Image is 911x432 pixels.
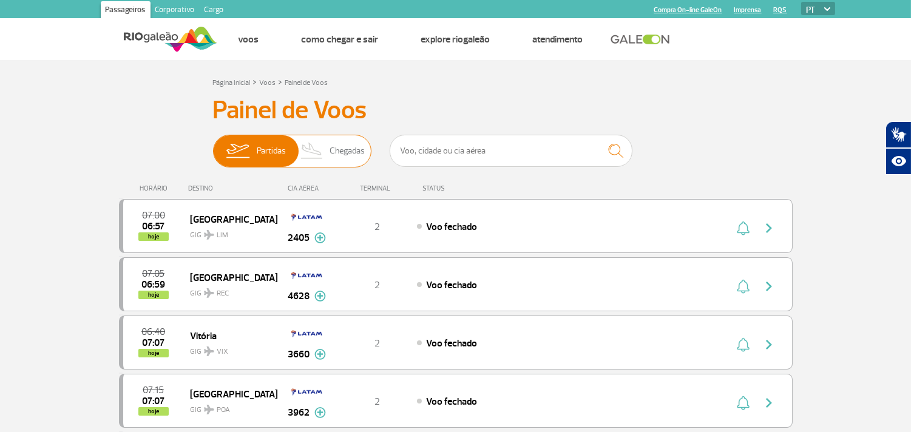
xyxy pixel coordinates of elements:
[426,337,477,349] span: Voo fechado
[734,6,762,14] a: Imprensa
[737,337,750,352] img: sino-painel-voo.svg
[314,407,326,418] img: mais-info-painel-voo.svg
[374,337,380,349] span: 2
[390,135,632,167] input: Voo, cidade ou cia aérea
[190,223,268,241] span: GIG
[190,328,268,343] span: Vitória
[190,211,268,227] span: [GEOGRAPHIC_DATA]
[285,78,328,87] a: Painel de Voos
[190,386,268,402] span: [GEOGRAPHIC_DATA]
[374,279,380,291] span: 2
[138,291,169,299] span: hoje
[288,347,310,362] span: 3660
[277,184,337,192] div: CIA AÉREA
[217,346,228,357] span: VIX
[416,184,515,192] div: STATUS
[138,407,169,416] span: hoje
[141,280,165,289] span: 2025-08-26 06:59:56
[288,405,310,420] span: 3962
[141,328,165,336] span: 2025-08-26 06:40:00
[762,396,776,410] img: seta-direita-painel-voo.svg
[151,1,200,21] a: Corporativo
[421,33,490,46] a: Explore RIOgaleão
[337,184,416,192] div: TERMINAL
[143,386,164,394] span: 2025-08-26 07:15:00
[218,135,257,167] img: slider-embarque
[217,288,229,299] span: REC
[101,1,151,21] a: Passageiros
[190,398,268,416] span: GIG
[330,135,365,167] span: Chegadas
[302,33,379,46] a: Como chegar e sair
[138,349,169,357] span: hoje
[123,184,189,192] div: HORÁRIO
[204,230,214,240] img: destiny_airplane.svg
[279,75,283,89] a: >
[204,405,214,414] img: destiny_airplane.svg
[142,397,164,405] span: 2025-08-26 07:07:23
[426,221,477,233] span: Voo fechado
[288,289,310,303] span: 4628
[200,1,229,21] a: Cargo
[426,396,477,408] span: Voo fechado
[190,269,268,285] span: [GEOGRAPHIC_DATA]
[374,221,380,233] span: 2
[314,232,326,243] img: mais-info-painel-voo.svg
[253,75,257,89] a: >
[654,6,722,14] a: Compra On-line GaleOn
[257,135,286,167] span: Partidas
[374,396,380,408] span: 2
[204,346,214,356] img: destiny_airplane.svg
[190,340,268,357] span: GIG
[886,121,911,148] button: Abrir tradutor de língua de sinais.
[737,396,750,410] img: sino-painel-voo.svg
[314,291,326,302] img: mais-info-painel-voo.svg
[138,232,169,241] span: hoje
[737,279,750,294] img: sino-painel-voo.svg
[426,279,477,291] span: Voo fechado
[762,279,776,294] img: seta-direita-painel-voo.svg
[142,211,165,220] span: 2025-08-26 07:00:00
[217,230,228,241] span: LIM
[533,33,583,46] a: Atendimento
[774,6,787,14] a: RQS
[239,33,259,46] a: Voos
[762,221,776,235] img: seta-direita-painel-voo.svg
[294,135,330,167] img: slider-desembarque
[188,184,277,192] div: DESTINO
[213,78,251,87] a: Página Inicial
[762,337,776,352] img: seta-direita-painel-voo.svg
[204,288,214,298] img: destiny_airplane.svg
[142,222,164,231] span: 2025-08-26 06:57:15
[142,339,164,347] span: 2025-08-26 07:07:00
[142,269,164,278] span: 2025-08-26 07:05:00
[213,95,699,126] h3: Painel de Voos
[737,221,750,235] img: sino-painel-voo.svg
[886,148,911,175] button: Abrir recursos assistivos.
[314,349,326,360] img: mais-info-painel-voo.svg
[260,78,276,87] a: Voos
[288,231,310,245] span: 2405
[886,121,911,175] div: Plugin de acessibilidade da Hand Talk.
[190,282,268,299] span: GIG
[217,405,230,416] span: POA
